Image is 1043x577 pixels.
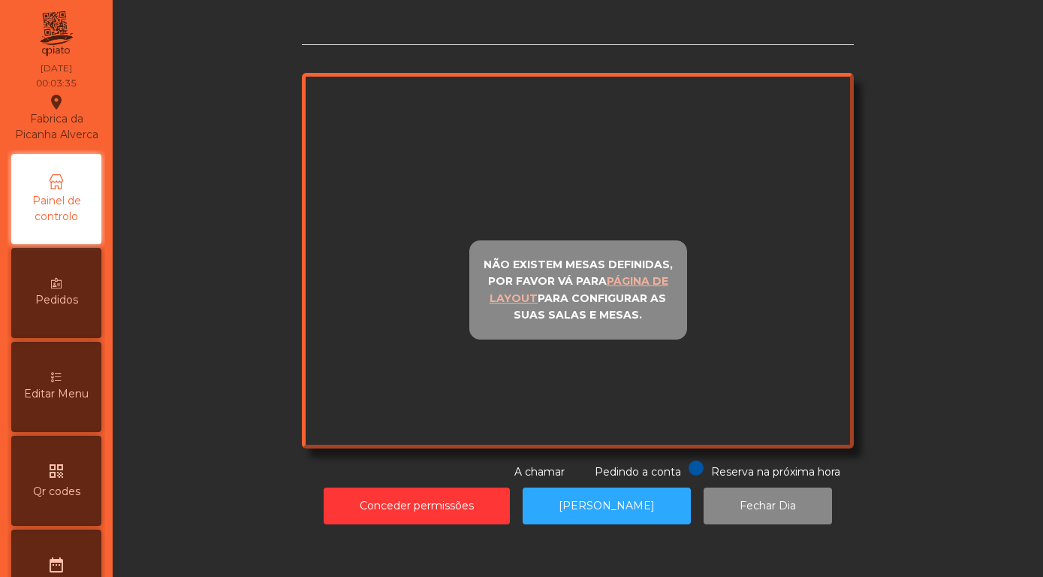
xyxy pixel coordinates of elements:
[24,386,89,402] span: Editar Menu
[704,488,832,524] button: Fechar Dia
[47,462,65,480] i: qr_code
[35,292,78,308] span: Pedidos
[38,8,74,60] img: qpiato
[490,274,668,305] u: página de layout
[47,93,65,111] i: location_on
[514,465,565,479] span: A chamar
[711,465,840,479] span: Reserva na próxima hora
[12,93,101,143] div: Fabrica da Picanha Alverca
[595,465,681,479] span: Pedindo a conta
[476,256,680,324] p: Não existem mesas definidas, por favor vá para para configurar as suas salas e mesas.
[33,484,80,500] span: Qr codes
[523,488,691,524] button: [PERSON_NAME]
[36,77,77,90] div: 00:03:35
[41,62,72,75] div: [DATE]
[324,488,510,524] button: Conceder permissões
[15,193,98,225] span: Painel de controlo
[47,556,65,574] i: date_range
